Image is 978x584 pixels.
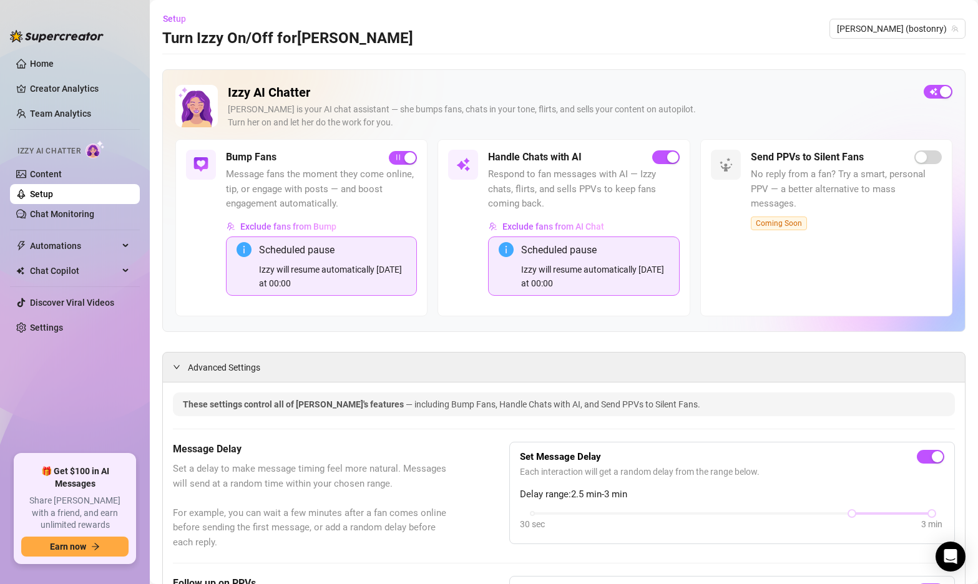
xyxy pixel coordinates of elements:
[489,222,497,231] img: svg%3e
[30,323,63,333] a: Settings
[30,169,62,179] a: Content
[259,242,406,258] div: Scheduled pause
[751,217,807,230] span: Coming Soon
[30,236,119,256] span: Automations
[226,217,337,236] button: Exclude fans from Bump
[751,167,942,212] span: No reply from a fan? Try a smart, personal PPV — a better alternative to mass messages.
[173,462,447,550] span: Set a delay to make message timing feel more natural. Messages will send at a random time within ...
[488,217,605,236] button: Exclude fans from AI Chat
[30,261,119,281] span: Chat Copilot
[17,145,81,157] span: Izzy AI Chatter
[30,79,130,99] a: Creator Analytics
[718,157,733,172] img: svg%3e
[10,30,104,42] img: logo-BBDzfeDw.svg
[502,221,604,231] span: Exclude fans from AI Chat
[837,19,958,38] span: Ryan (bostonry)
[520,465,944,479] span: Each interaction will get a random delay from the range below.
[21,537,129,557] button: Earn nowarrow-right
[175,85,218,127] img: Izzy AI Chatter
[259,263,406,290] div: Izzy will resume automatically [DATE] at 00:00
[520,517,545,531] div: 30 sec
[193,157,208,172] img: svg%3e
[921,517,942,531] div: 3 min
[91,542,100,551] span: arrow-right
[163,14,186,24] span: Setup
[173,360,188,374] div: expanded
[751,150,864,165] h5: Send PPVs to Silent Fans
[86,140,105,158] img: AI Chatter
[951,25,959,32] span: team
[520,487,944,502] span: Delay range: 2.5 min - 3 min
[173,363,180,371] span: expanded
[188,361,260,374] span: Advanced Settings
[227,222,235,231] img: svg%3e
[521,242,668,258] div: Scheduled pause
[30,109,91,119] a: Team Analytics
[183,399,406,409] span: These settings control all of [PERSON_NAME]'s features
[488,150,582,165] h5: Handle Chats with AI
[16,266,24,275] img: Chat Copilot
[499,242,514,257] span: info-circle
[226,150,276,165] h5: Bump Fans
[173,442,447,457] h5: Message Delay
[488,167,679,212] span: Respond to fan messages with AI — Izzy chats, flirts, and sells PPVs to keep fans coming back.
[16,241,26,251] span: thunderbolt
[226,167,417,212] span: Message fans the moment they come online, tip, or engage with posts — and boost engagement automa...
[30,209,94,219] a: Chat Monitoring
[162,9,196,29] button: Setup
[30,59,54,69] a: Home
[30,189,53,199] a: Setup
[162,29,413,49] h3: Turn Izzy On/Off for [PERSON_NAME]
[228,103,914,129] div: [PERSON_NAME] is your AI chat assistant — she bumps fans, chats in your tone, flirts, and sells y...
[228,85,914,100] h2: Izzy AI Chatter
[21,495,129,532] span: Share [PERSON_NAME] with a friend, and earn unlimited rewards
[50,542,86,552] span: Earn now
[936,542,966,572] div: Open Intercom Messenger
[406,399,700,409] span: — including Bump Fans, Handle Chats with AI, and Send PPVs to Silent Fans.
[456,157,471,172] img: svg%3e
[21,465,129,490] span: 🎁 Get $100 in AI Messages
[521,263,668,290] div: Izzy will resume automatically [DATE] at 00:00
[30,298,114,308] a: Discover Viral Videos
[520,451,601,462] strong: Set Message Delay
[237,242,252,257] span: info-circle
[240,221,336,231] span: Exclude fans from Bump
